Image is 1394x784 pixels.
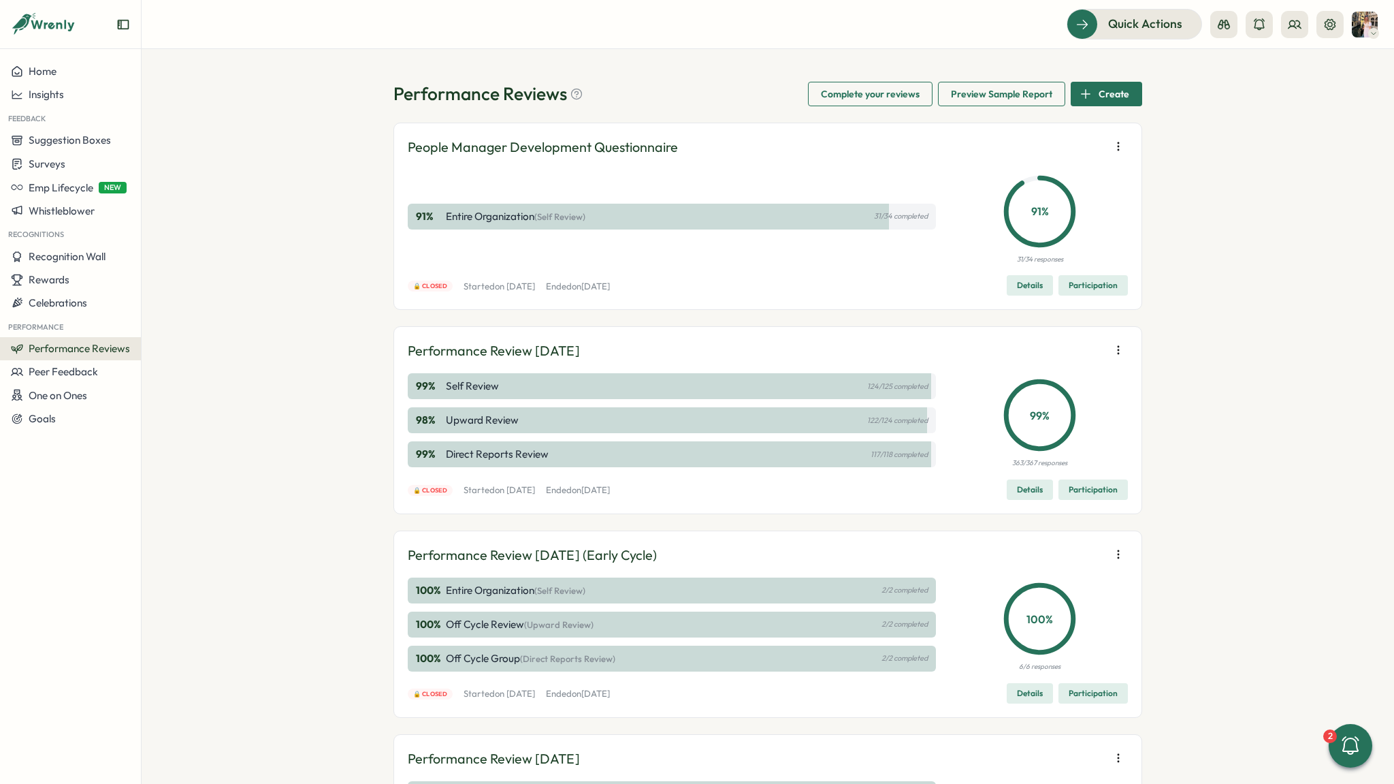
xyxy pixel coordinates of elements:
p: 100 % [416,583,443,598]
span: Complete your reviews [821,82,920,106]
p: Performance Review [DATE] [408,341,580,362]
p: Upward Review [446,413,519,428]
p: 99 % [1007,407,1073,424]
p: 91 % [416,209,443,224]
p: 31/34 completed [874,212,928,221]
span: Preview Sample Report [951,82,1052,106]
span: Insights [29,88,64,101]
span: Details [1017,276,1043,295]
p: 117/118 completed [871,450,928,459]
button: Expand sidebar [116,18,130,31]
button: Details [1007,683,1053,704]
span: Quick Actions [1108,15,1182,33]
span: 🔒 Closed [413,281,448,291]
p: 100 % [416,651,443,666]
button: Preview Sample Report [938,82,1065,106]
span: Details [1017,684,1043,703]
button: Participation [1058,275,1128,296]
span: Recognition Wall [29,250,106,263]
p: Off Cycle Group [446,651,615,666]
p: Performance Review [DATE] [408,749,580,770]
p: Ended on [DATE] [546,688,610,700]
span: 🔒 Closed [413,486,448,495]
span: (Upward Review) [524,619,594,630]
p: 6/6 responses [1019,661,1060,672]
p: Performance Review [DATE] (Early Cycle) [408,545,657,566]
p: 124/125 completed [867,382,928,391]
span: Create [1099,82,1129,106]
span: Participation [1069,480,1118,499]
span: Peer Feedback [29,365,98,378]
span: One on Ones [29,389,87,402]
p: 100 % [1007,610,1073,627]
span: Celebrations [29,296,87,309]
span: Emp Lifecycle [29,181,93,194]
span: Rewards [29,273,69,286]
p: Entire Organization [446,583,585,598]
p: 2/2 completed [881,586,928,595]
span: Goals [29,412,56,425]
p: People Manager Development Questionnaire [408,137,678,158]
p: 99 % [416,447,443,462]
button: Create [1071,82,1142,106]
span: Suggestion Boxes [29,134,111,146]
span: Performance Reviews [29,342,130,355]
div: 2 [1323,730,1337,743]
p: 91 % [1007,203,1073,220]
button: Participation [1058,480,1128,500]
p: Started on [DATE] [464,688,535,700]
button: Details [1007,275,1053,296]
p: 2/2 completed [881,620,928,629]
span: (Self Review) [534,585,585,596]
p: 100 % [416,617,443,632]
span: Participation [1069,684,1118,703]
h1: Performance Reviews [393,82,583,106]
p: 99 % [416,379,443,394]
span: Home [29,65,56,78]
p: Entire Organization [446,209,585,224]
button: Participation [1058,683,1128,704]
p: Off Cycle Review [446,617,594,632]
p: 98 % [416,413,443,428]
span: Details [1017,480,1043,499]
img: Hannah Saunders [1352,12,1378,37]
span: (Self Review) [534,211,585,222]
button: Complete your reviews [808,82,933,106]
p: Ended on [DATE] [546,281,610,293]
p: 2/2 completed [881,654,928,663]
p: Ended on [DATE] [546,484,610,497]
span: NEW [99,182,127,193]
span: (Direct Reports Review) [520,653,615,664]
p: 31/34 responses [1017,254,1063,265]
span: Surveys [29,157,65,170]
p: 363/367 responses [1012,458,1067,469]
span: 🔒 Closed [413,689,448,699]
p: Direct Reports Review [446,447,549,462]
p: 122/124 completed [867,416,928,425]
p: Self Review [446,379,499,394]
span: Participation [1069,276,1118,295]
button: Details [1007,480,1053,500]
button: Quick Actions [1067,9,1202,39]
span: Whistleblower [29,204,95,217]
p: Started on [DATE] [464,484,535,497]
p: Started on [DATE] [464,281,535,293]
button: 2 [1329,724,1372,768]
